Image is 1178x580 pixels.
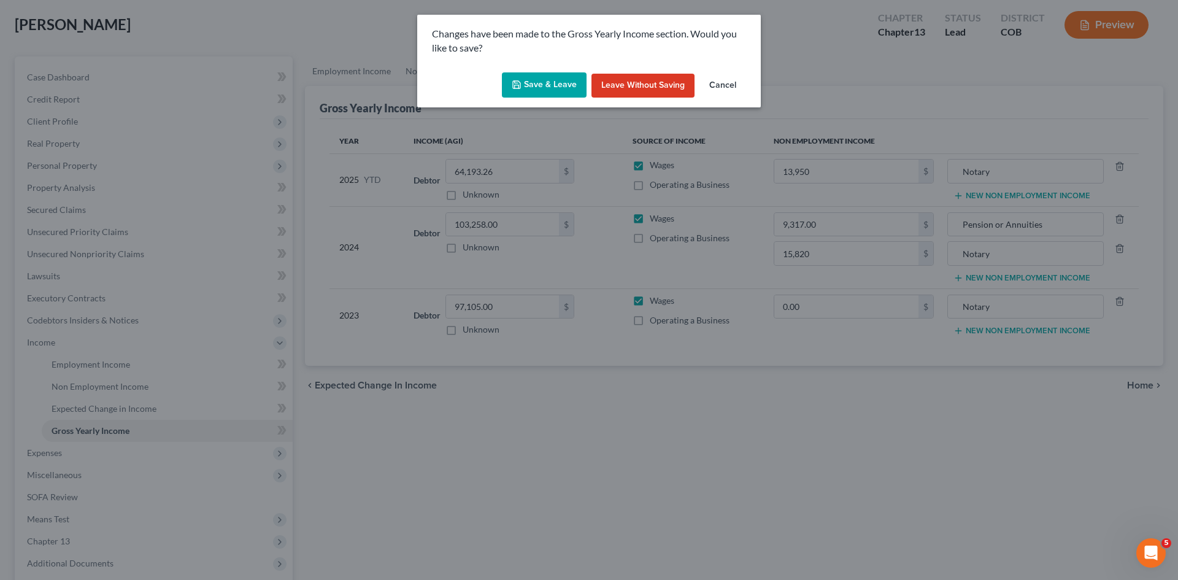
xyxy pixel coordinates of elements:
button: Save & Leave [502,72,587,98]
button: Leave without Saving [591,74,695,98]
span: 5 [1161,538,1171,548]
iframe: Intercom live chat [1136,538,1166,568]
button: Cancel [699,74,746,98]
p: Changes have been made to the Gross Yearly Income section. Would you like to save? [432,27,746,55]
